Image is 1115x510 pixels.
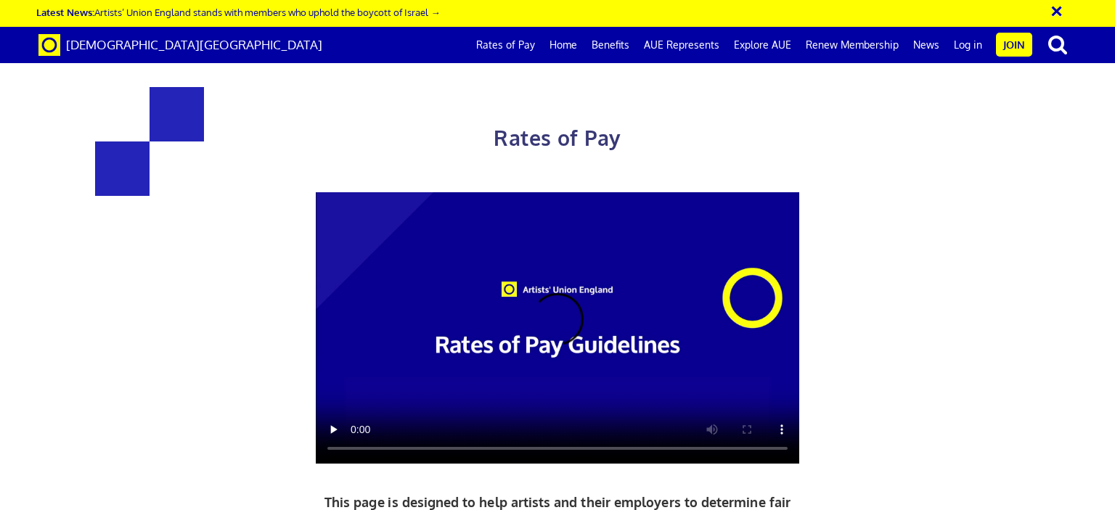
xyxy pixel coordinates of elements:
a: Rates of Pay [469,27,542,63]
a: AUE Represents [637,27,727,63]
a: Renew Membership [799,27,906,63]
a: Log in [947,27,989,63]
span: [DEMOGRAPHIC_DATA][GEOGRAPHIC_DATA] [66,37,322,52]
a: Latest News:Artists’ Union England stands with members who uphold the boycott of Israel → [36,6,440,18]
span: Rates of Pay [494,125,621,151]
a: News [906,27,947,63]
button: search [1035,29,1080,59]
a: Brand [DEMOGRAPHIC_DATA][GEOGRAPHIC_DATA] [28,27,333,63]
a: Explore AUE [727,27,799,63]
a: Benefits [584,27,637,63]
strong: Latest News: [36,6,94,18]
a: Join [996,33,1032,57]
a: Home [542,27,584,63]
